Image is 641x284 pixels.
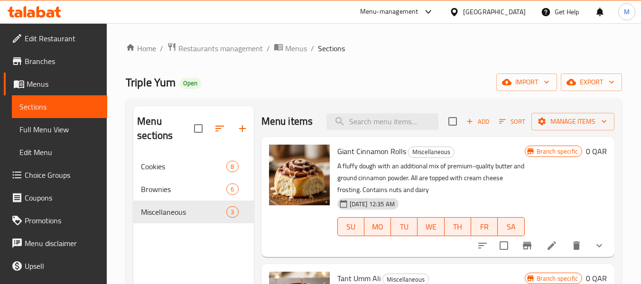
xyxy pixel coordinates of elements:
span: Branch specific [533,274,582,283]
button: export [561,73,622,91]
span: Open [179,79,201,87]
span: Menu disclaimer [25,238,100,249]
a: Menus [274,42,307,55]
span: Edit Restaurant [25,33,100,44]
button: WE [418,217,444,236]
span: SU [342,220,361,234]
div: Brownies6 [133,178,253,201]
span: Cookies [141,161,226,172]
span: Select to update [494,236,514,256]
span: Choice Groups [25,169,100,181]
button: delete [565,234,588,257]
nav: breadcrumb [126,42,622,55]
button: SA [498,217,524,236]
div: Miscellaneous [408,147,455,158]
button: TU [391,217,418,236]
img: Giant Cinnamon Rolls [269,145,330,205]
span: 3 [227,208,238,217]
span: Sort items [493,114,531,129]
div: items [226,161,238,172]
a: Edit Restaurant [4,27,107,50]
span: TU [395,220,414,234]
a: Choice Groups [4,164,107,186]
span: Branches [25,55,100,67]
span: Sections [318,43,345,54]
span: Select all sections [188,119,208,138]
button: TH [445,217,471,236]
svg: Show Choices [594,240,605,251]
a: Branches [4,50,107,73]
button: SU [337,217,364,236]
div: Miscellaneous3 [133,201,253,223]
button: Manage items [531,113,614,130]
li: / [160,43,163,54]
span: SA [502,220,520,234]
span: TH [448,220,467,234]
span: Sort [499,116,525,127]
div: Open [179,78,201,89]
a: Promotions [4,209,107,232]
span: Restaurants management [178,43,263,54]
button: show more [588,234,611,257]
a: Menu disclaimer [4,232,107,255]
span: Triple Yum [126,72,176,93]
li: / [311,43,314,54]
li: / [267,43,270,54]
span: Upsell [25,260,100,272]
span: Select section [443,111,463,131]
span: Menus [27,78,100,90]
a: Menus [4,73,107,95]
span: MO [368,220,387,234]
span: Full Menu View [19,124,100,135]
button: Sort [497,114,528,129]
a: Coupons [4,186,107,209]
nav: Menu sections [133,151,253,227]
span: 6 [227,185,238,194]
span: Miscellaneous [409,147,454,157]
button: Branch-specific-item [516,234,539,257]
span: 8 [227,162,238,171]
div: [GEOGRAPHIC_DATA] [463,7,526,17]
p: A fluffy dough with an additional mix of premium-quality butter and ground cinnamon powder. All a... [337,160,525,196]
button: Add [463,114,493,129]
span: M [624,7,630,17]
span: [DATE] 12:35 AM [346,200,399,209]
button: Add section [231,117,254,140]
span: WE [421,220,440,234]
span: FR [475,220,494,234]
span: Sections [19,101,100,112]
input: search [326,113,438,130]
button: import [496,73,557,91]
span: Edit Menu [19,147,100,158]
a: Edit Menu [12,141,107,164]
button: FR [471,217,498,236]
span: Miscellaneous [141,206,226,218]
span: Menus [285,43,307,54]
button: MO [364,217,391,236]
h2: Menu sections [137,114,194,143]
a: Edit menu item [546,240,557,251]
a: Sections [12,95,107,118]
span: export [568,76,614,88]
a: Restaurants management [167,42,263,55]
span: Promotions [25,215,100,226]
a: Upsell [4,255,107,277]
a: Full Menu View [12,118,107,141]
span: Add item [463,114,493,129]
span: Brownies [141,183,226,195]
div: Menu-management [360,6,418,18]
button: sort-choices [471,234,494,257]
span: Sort sections [208,117,231,140]
span: Branch specific [533,147,582,156]
span: import [504,76,549,88]
span: Coupons [25,192,100,203]
span: Manage items [539,116,607,128]
h6: 0 QAR [586,145,607,158]
span: Giant Cinnamon Rolls [337,144,406,158]
div: Cookies8 [133,155,253,178]
h2: Menu items [261,114,313,128]
a: Home [126,43,156,54]
span: Add [465,116,491,127]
